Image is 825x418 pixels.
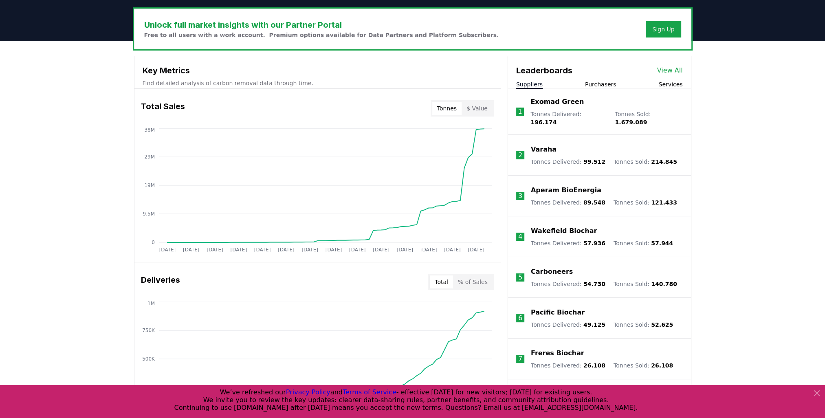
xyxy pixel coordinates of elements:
tspan: 19M [144,183,155,188]
span: 99.512 [583,158,605,165]
a: View All [657,66,683,75]
tspan: 38M [144,127,155,133]
span: 57.944 [651,240,673,246]
tspan: [DATE] [468,247,484,253]
p: Tonnes Sold : [614,280,677,288]
span: 52.625 [651,321,673,328]
p: Find detailed analysis of carbon removal data through time. [143,79,493,87]
p: Tonnes Delivered : [531,280,605,288]
tspan: [DATE] [420,247,437,253]
p: 3 [518,191,522,201]
span: 121.433 [651,199,677,206]
p: Tonnes Delivered : [531,239,605,247]
p: Tonnes Delivered : [531,321,605,329]
span: 26.108 [583,362,605,369]
tspan: [DATE] [254,247,271,253]
tspan: 0 [152,240,155,245]
p: 4 [518,232,522,242]
a: Pacific Biochar [531,308,585,317]
h3: Deliveries [141,274,180,290]
tspan: [DATE] [325,247,342,253]
tspan: [DATE] [183,247,199,253]
span: 49.125 [583,321,605,328]
button: % of Sales [453,275,493,288]
tspan: 1M [147,301,154,306]
tspan: [DATE] [278,247,295,253]
span: 89.548 [583,199,605,206]
button: Sign Up [646,21,681,37]
tspan: [DATE] [159,247,176,253]
p: Tonnes Delivered : [531,158,605,166]
p: Tonnes Sold : [614,158,677,166]
p: 6 [518,313,522,323]
p: Tonnes Sold : [614,321,673,329]
p: 2 [518,150,522,160]
a: Carboneers [531,267,573,277]
button: Total [430,275,453,288]
p: Tonnes Sold : [615,110,682,126]
button: $ Value [462,102,493,115]
p: Tonnes Delivered : [530,110,607,126]
span: 26.108 [651,362,673,369]
p: Tonnes Sold : [614,198,677,207]
p: Tonnes Delivered : [531,198,605,207]
a: Wakefield Biochar [531,226,597,236]
button: Purchasers [585,80,616,88]
tspan: 250K [142,385,155,390]
span: 214.845 [651,158,677,165]
p: Free to all users with a work account. Premium options available for Data Partners and Platform S... [144,31,499,39]
tspan: 500K [142,356,155,362]
p: 5 [518,273,522,282]
tspan: [DATE] [301,247,318,253]
tspan: [DATE] [349,247,366,253]
tspan: [DATE] [444,247,461,253]
p: 7 [518,354,522,364]
tspan: [DATE] [230,247,247,253]
span: 57.936 [583,240,605,246]
span: 1.679.089 [615,119,647,125]
p: Tonnes Sold : [614,361,673,370]
button: Suppliers [516,80,543,88]
a: Aperam BioEnergia [531,185,601,195]
span: 140.780 [651,281,677,287]
p: Tonnes Delivered : [531,361,605,370]
h3: Key Metrics [143,64,493,77]
tspan: [DATE] [207,247,223,253]
p: Tonnes Sold : [614,239,673,247]
button: Services [658,80,682,88]
tspan: 750K [142,328,155,333]
span: 196.174 [530,119,557,125]
tspan: [DATE] [373,247,389,253]
p: 1 [518,107,522,117]
a: Freres Biochar [531,348,584,358]
h3: Leaderboards [516,64,572,77]
h3: Unlock full market insights with our Partner Portal [144,19,499,31]
a: Exomad Green [530,97,584,107]
button: Tonnes [432,102,462,115]
tspan: 29M [144,154,155,160]
tspan: 9.5M [143,211,154,217]
a: Varaha [531,145,557,154]
h3: Total Sales [141,100,185,117]
a: Sign Up [652,25,674,33]
span: 54.730 [583,281,605,287]
tspan: [DATE] [396,247,413,253]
